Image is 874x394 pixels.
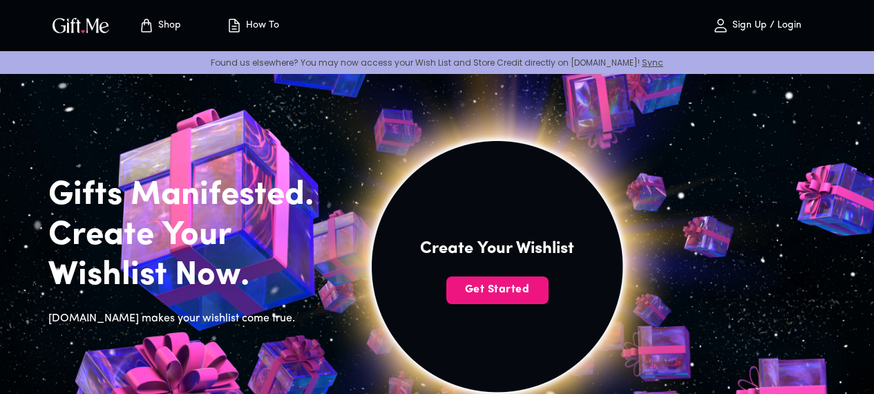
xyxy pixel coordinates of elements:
button: Sign Up / Login [687,3,826,48]
h6: [DOMAIN_NAME] makes your wishlist come true. [48,310,336,328]
h4: Create Your Wishlist [420,238,574,260]
button: Get Started [446,276,549,304]
p: Shop [155,20,181,32]
img: how-to.svg [226,17,243,34]
img: GiftMe Logo [50,15,112,35]
button: Store page [122,3,198,48]
button: GiftMe Logo [48,17,113,34]
button: How To [214,3,290,48]
p: Found us elsewhere? You may now access your Wish List and Store Credit directly on [DOMAIN_NAME]! [11,57,863,68]
p: How To [243,20,279,32]
span: Get Started [446,282,549,297]
h2: Wishlist Now. [48,256,336,296]
a: Sync [642,57,663,68]
p: Sign Up / Login [729,20,801,32]
h2: Gifts Manifested. [48,176,336,216]
h2: Create Your [48,216,336,256]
